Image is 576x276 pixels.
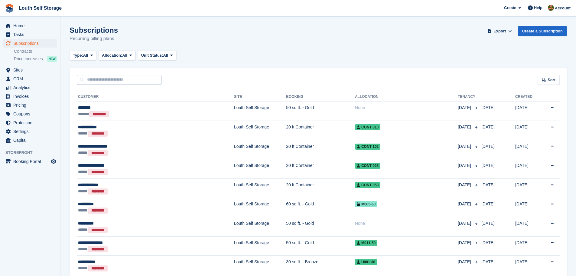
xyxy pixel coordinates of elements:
span: Invoices [13,92,50,101]
span: Unit Status: [141,52,163,58]
span: Export [493,28,506,34]
td: [DATE] [515,179,541,198]
a: menu [3,30,57,39]
span: Account [555,5,571,11]
a: Price increases NEW [14,55,57,62]
a: Contracts [14,48,57,54]
td: Louth Self Storage [234,101,286,121]
span: [DATE] [481,259,495,264]
img: stora-icon-8386f47178a22dfd0bd8f6a31ec36ba5ce8667c1dd55bd0f319d3a0aa187defe.svg [5,4,14,13]
span: Booking Portal [13,157,50,166]
span: Cont 028 [355,163,380,169]
span: [DATE] [458,124,472,130]
th: Created [515,92,541,102]
span: Tasks [13,30,50,39]
span: [DATE] [481,125,495,129]
span: [DATE] [458,143,472,150]
td: Louth Self Storage [234,236,286,256]
a: menu [3,22,57,30]
span: All [122,52,127,58]
span: [DATE] [458,220,472,227]
a: menu [3,118,57,127]
td: 20 ft Container [286,159,355,179]
span: M005-60 [355,201,377,207]
span: Cont 058 [355,182,380,188]
th: Allocation [355,92,458,102]
span: [DATE] [458,240,472,246]
span: [DATE] [481,201,495,206]
button: Allocation: All [99,51,135,61]
a: Create a Subscription [518,26,567,36]
td: [DATE] [515,256,541,275]
td: [DATE] [515,140,541,159]
span: [DATE] [481,240,495,245]
span: Help [534,5,542,11]
span: Coupons [13,110,50,118]
a: menu [3,66,57,74]
span: U081-30 [355,259,377,265]
td: Louth Self Storage [234,140,286,159]
span: Price increases [14,56,43,62]
span: [DATE] [481,144,495,149]
td: 20 ft Container [286,140,355,159]
span: [DATE] [458,105,472,111]
td: Louth Self Storage [234,256,286,275]
span: [DATE] [481,105,495,110]
a: menu [3,83,57,92]
td: 50 sq.ft. - Gold [286,236,355,256]
td: Louth Self Storage [234,217,286,237]
td: Louth Self Storage [234,179,286,198]
td: 50 sq.ft. - Gold [286,217,355,237]
span: [DATE] [458,182,472,188]
button: Unit Status: All [138,51,176,61]
td: Louth Self Storage [234,198,286,217]
td: [DATE] [515,198,541,217]
p: Recurring billing plans [70,35,118,42]
td: 30 sq.ft. - Bronze [286,256,355,275]
span: Capital [13,136,50,145]
th: Booking [286,92,355,102]
div: None [355,220,458,227]
td: [DATE] [515,101,541,121]
span: [DATE] [458,259,472,265]
span: [DATE] [481,182,495,187]
td: 60 sq.ft. - Gold [286,198,355,217]
span: Storefront [5,150,60,156]
span: Create [504,5,516,11]
span: [DATE] [458,162,472,169]
span: Subscriptions [13,39,50,48]
div: None [355,105,458,111]
span: Sort [548,77,555,83]
a: menu [3,39,57,48]
span: All [83,52,88,58]
td: [DATE] [515,159,541,179]
span: Pricing [13,101,50,109]
th: Tenancy [458,92,479,102]
a: menu [3,157,57,166]
span: Cont 010 [355,124,380,130]
span: Home [13,22,50,30]
td: 20 ft Container [286,121,355,140]
td: [DATE] [515,217,541,237]
td: 20 ft Container [286,179,355,198]
td: [DATE] [515,236,541,256]
span: All [163,52,168,58]
img: Andy Smith [548,5,554,11]
td: [DATE] [515,121,541,140]
button: Export [487,26,513,36]
span: [DATE] [481,163,495,168]
span: [DATE] [481,221,495,226]
a: menu [3,136,57,145]
a: menu [3,75,57,83]
a: menu [3,92,57,101]
h1: Subscriptions [70,26,118,34]
a: Louth Self Storage [16,3,64,13]
span: Analytics [13,83,50,92]
span: Sites [13,66,50,74]
span: Allocation: [102,52,122,58]
span: Settings [13,127,50,136]
td: Louth Self Storage [234,159,286,179]
td: 50 sq.ft. - Gold [286,101,355,121]
span: Protection [13,118,50,127]
a: menu [3,110,57,118]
